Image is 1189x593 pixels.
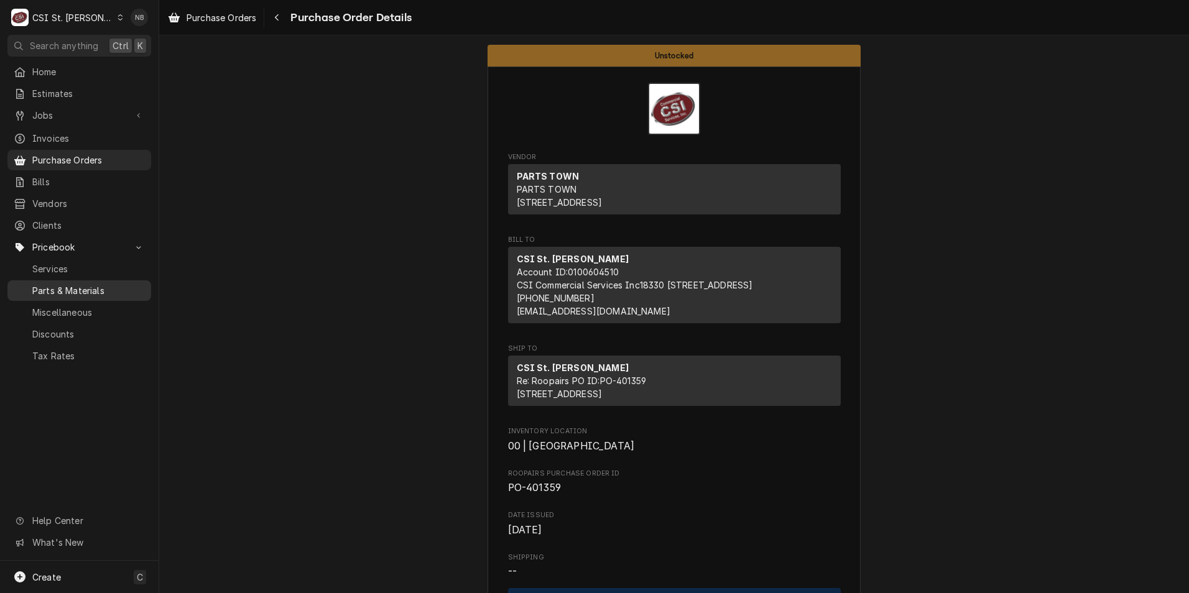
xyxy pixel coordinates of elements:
a: Miscellaneous [7,302,151,323]
span: Purchase Order Details [287,9,412,26]
span: Services [32,262,145,275]
span: Pricebook [32,241,126,254]
a: Parts & Materials [7,280,151,301]
span: Ship To [508,344,841,354]
a: Bills [7,172,151,192]
span: 00 | [GEOGRAPHIC_DATA] [508,440,635,452]
span: Roopairs Purchase Order ID [508,480,841,495]
div: Ship To [508,356,841,411]
span: Vendor [508,152,841,162]
span: Inventory Location [508,426,841,436]
span: Bills [32,175,145,188]
div: Purchase Order Bill To [508,235,841,329]
span: Tax Rates [32,349,145,362]
a: Invoices [7,128,151,149]
span: Date Issued [508,510,841,520]
a: [EMAIL_ADDRESS][DOMAIN_NAME] [517,306,670,316]
span: Date Issued [508,523,841,538]
div: Bill To [508,247,841,328]
div: Nick Badolato's Avatar [131,9,148,26]
span: Shipping [508,553,841,563]
button: Navigate back [267,7,287,27]
span: Unstocked [655,52,693,60]
a: [PHONE_NUMBER] [517,293,594,303]
div: Date Issued [508,510,841,537]
span: Discounts [32,328,145,341]
span: PARTS TOWN [STREET_ADDRESS] [517,184,603,208]
span: Parts & Materials [32,284,145,297]
img: Logo [648,83,700,135]
strong: PARTS TOWN [517,171,580,182]
span: [STREET_ADDRESS] [517,388,603,399]
a: Go to Jobs [7,105,151,126]
span: Estimates [32,87,145,100]
span: Purchase Orders [32,154,145,167]
span: [DATE] [508,524,542,536]
button: Search anythingCtrlK [7,35,151,57]
div: Ship To [508,356,841,406]
span: Clients [32,219,145,232]
span: Account ID: 0100604510 [517,267,619,277]
a: Discounts [7,324,151,344]
span: Vendors [32,197,145,210]
div: Vendor [508,164,841,214]
div: Roopairs Purchase Order ID [508,469,841,495]
span: PO-401359 [508,482,561,494]
a: Tax Rates [7,346,151,366]
a: Purchase Orders [7,150,151,170]
a: Go to Pricebook [7,237,151,257]
span: Roopairs Purchase Order ID [508,469,841,479]
div: Status [488,45,861,67]
a: Clients [7,215,151,236]
a: Home [7,62,151,82]
a: Vendors [7,193,151,214]
span: Jobs [32,109,126,122]
span: Miscellaneous [32,306,145,319]
div: Vendor [508,164,841,219]
span: Home [32,65,145,78]
strong: CSI St. [PERSON_NAME] [517,254,629,264]
a: Estimates [7,83,151,104]
span: C [137,571,143,584]
a: Go to What's New [7,532,151,553]
div: Inventory Location [508,426,841,453]
div: Bill To [508,247,841,323]
div: Purchase Order Ship To [508,344,841,411]
a: Go to Help Center [7,510,151,531]
a: Purchase Orders [163,7,261,28]
span: CSI Commercial Services Inc18330 [STREET_ADDRESS] [517,280,753,290]
span: K [137,39,143,52]
span: Help Center [32,514,144,527]
span: Purchase Orders [187,11,256,24]
span: What's New [32,536,144,549]
span: Create [32,572,61,582]
div: Purchase Order Vendor [508,152,841,220]
span: Ctrl [113,39,129,52]
span: Bill To [508,235,841,245]
span: -- [508,566,517,577]
span: Re: Roopairs PO ID: PO-401359 [517,375,647,386]
div: C [11,9,29,26]
span: Inventory Location [508,439,841,454]
div: NB [131,9,148,26]
a: Services [7,259,151,279]
span: Search anything [30,39,98,52]
div: CSI St. Louis's Avatar [11,9,29,26]
strong: CSI St. [PERSON_NAME] [517,362,629,373]
div: CSI St. [PERSON_NAME] [32,11,113,24]
span: Invoices [32,132,145,145]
